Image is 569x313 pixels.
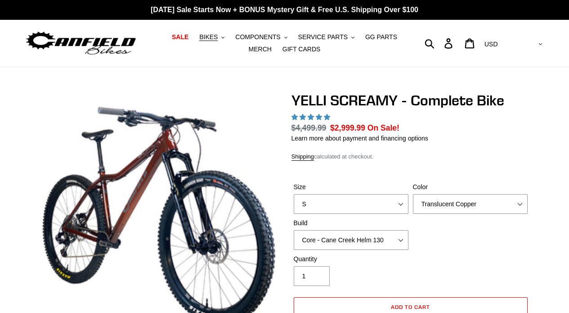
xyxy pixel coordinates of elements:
a: Shipping [291,153,314,161]
div: calculated at checkout. [291,152,530,161]
label: Size [294,182,408,192]
a: GIFT CARDS [278,43,325,55]
a: MERCH [244,43,276,55]
s: $4,499.99 [291,123,327,132]
a: SALE [167,31,193,43]
span: GG PARTS [365,33,397,41]
span: SALE [172,33,188,41]
span: On Sale! [367,122,399,134]
a: Learn more about payment and financing options [291,135,428,142]
span: GIFT CARDS [282,45,321,53]
button: BIKES [195,31,229,43]
span: MERCH [249,45,272,53]
span: Add to cart [391,304,430,310]
span: $2,999.99 [330,123,365,132]
span: BIKES [199,33,218,41]
label: Quantity [294,254,408,264]
a: GG PARTS [361,31,402,43]
span: 5.00 stars [291,113,332,121]
span: COMPONENTS [235,33,280,41]
label: Color [413,182,528,192]
img: Canfield Bikes [25,29,137,58]
label: Build [294,218,408,228]
button: SERVICE PARTS [294,31,359,43]
button: COMPONENTS [231,31,291,43]
span: SERVICE PARTS [298,33,348,41]
h1: YELLI SCREAMY - Complete Bike [291,92,530,109]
